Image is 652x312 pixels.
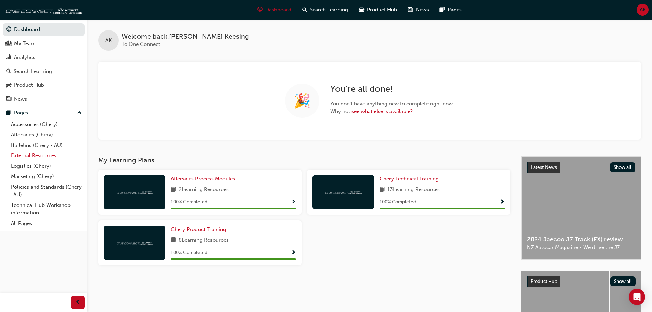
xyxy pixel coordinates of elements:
img: oneconnect [3,3,82,16]
a: Chery Product Training [171,226,229,234]
span: chart-icon [6,54,11,61]
a: News [3,93,85,105]
a: Logistics (Chery) [8,161,85,172]
img: oneconnect [116,239,153,246]
span: Pages [448,6,462,14]
a: Accessories (Chery) [8,119,85,130]
h2: You're all done! [330,84,454,95]
button: Show all [610,276,636,286]
span: Welcome back , [PERSON_NAME] Keesing [122,33,249,41]
button: DashboardMy TeamAnalyticsSearch LearningProduct HubNews [3,22,85,107]
a: Technical Hub Workshop information [8,200,85,218]
span: AK [640,6,646,14]
span: book-icon [380,186,385,194]
a: All Pages [8,218,85,229]
span: AK [105,37,112,45]
span: Aftersales Process Modules [171,176,235,182]
span: search-icon [302,5,307,14]
a: see what else is available? [351,108,413,114]
span: 100 % Completed [380,198,416,206]
button: Pages [3,107,85,119]
span: news-icon [6,96,11,102]
div: Analytics [14,53,35,61]
img: oneconnect [116,189,153,195]
a: search-iconSearch Learning [297,3,354,17]
span: 100 % Completed [171,249,207,257]
span: Show Progress [291,199,296,205]
button: AK [637,4,649,16]
img: oneconnect [324,189,362,195]
span: Show Progress [500,199,505,205]
span: NZ Autocar Magazine - We drive the J7. [527,244,635,251]
span: car-icon [6,82,11,88]
a: car-iconProduct Hub [354,3,402,17]
span: book-icon [171,186,176,194]
a: Product Hub [3,79,85,91]
div: Open Intercom Messenger [629,289,645,305]
a: Search Learning [3,65,85,78]
span: 🎉 [294,97,311,105]
div: Search Learning [14,67,52,75]
a: Marketing (Chery) [8,171,85,182]
a: Aftersales (Chery) [8,129,85,140]
div: News [14,95,27,103]
a: Bulletins (Chery - AU) [8,140,85,151]
button: Show Progress [291,198,296,207]
span: Search Learning [310,6,348,14]
span: 13 Learning Resources [387,186,440,194]
button: Show all [610,162,636,172]
a: Product HubShow all [527,276,636,287]
a: Policies and Standards (Chery -AU) [8,182,85,200]
h3: My Learning Plans [98,156,510,164]
span: To One Connect [122,41,160,47]
span: book-icon [171,236,176,245]
span: News [416,6,429,14]
a: Aftersales Process Modules [171,175,238,183]
span: people-icon [6,41,11,47]
span: pages-icon [440,5,445,14]
a: Chery Technical Training [380,175,442,183]
div: Pages [14,109,28,117]
span: Dashboard [265,6,291,14]
a: Dashboard [3,23,85,36]
span: 2 Learning Resources [179,186,229,194]
span: 100 % Completed [171,198,207,206]
span: Product Hub [367,6,397,14]
span: car-icon [359,5,364,14]
span: Why not [330,108,454,115]
span: Chery Technical Training [380,176,439,182]
a: pages-iconPages [434,3,467,17]
span: You don't have anything new to complete right now. [330,100,454,108]
button: Show Progress [500,198,505,207]
span: pages-icon [6,110,11,116]
a: Latest NewsShow all2024 Jaecoo J7 Track (EX) reviewNZ Autocar Magazine - We drive the J7. [521,156,641,260]
button: Show Progress [291,249,296,257]
a: Analytics [3,51,85,64]
a: External Resources [8,150,85,161]
a: Latest NewsShow all [527,162,635,173]
span: 8 Learning Resources [179,236,229,245]
div: My Team [14,40,36,48]
span: 2024 Jaecoo J7 Track (EX) review [527,236,635,244]
span: Product Hub [530,278,557,284]
div: Product Hub [14,81,44,89]
span: prev-icon [75,298,80,307]
span: Chery Product Training [171,226,226,233]
span: guage-icon [257,5,263,14]
span: search-icon [6,68,11,75]
span: Latest News [531,164,557,170]
span: guage-icon [6,27,11,33]
span: news-icon [408,5,413,14]
a: guage-iconDashboard [252,3,297,17]
span: up-icon [77,109,82,117]
span: Show Progress [291,250,296,256]
a: My Team [3,37,85,50]
a: news-iconNews [402,3,434,17]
